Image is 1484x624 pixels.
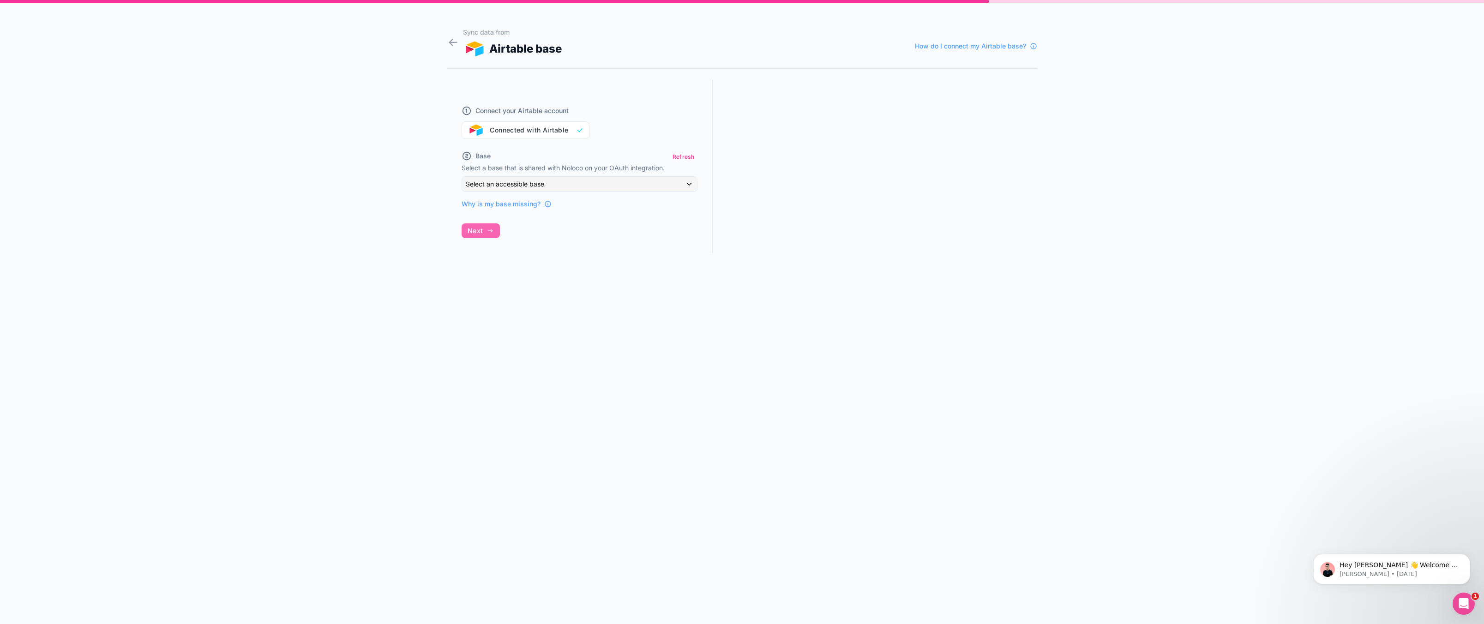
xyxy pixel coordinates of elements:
img: AIRTABLE [463,42,486,56]
span: 1 [1472,593,1479,600]
button: Select an accessible base [462,176,697,192]
iframe: Intercom live chat [1453,593,1475,615]
button: Refresh [669,150,697,163]
span: How do I connect my Airtable base? [915,42,1026,51]
a: Why is my base missing? [462,199,552,209]
span: Connect your Airtable account [475,106,569,115]
a: How do I connect my Airtable base? [915,42,1037,51]
span: Base [475,151,491,161]
p: Select a base that is shared with Noloco on your OAuth integration. [462,163,697,173]
span: Why is my base missing? [462,199,541,209]
div: Airtable base [463,41,562,57]
span: Select an accessible base [466,180,544,188]
iframe: Intercom notifications message [1299,534,1484,599]
h1: Sync data from [463,28,562,37]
